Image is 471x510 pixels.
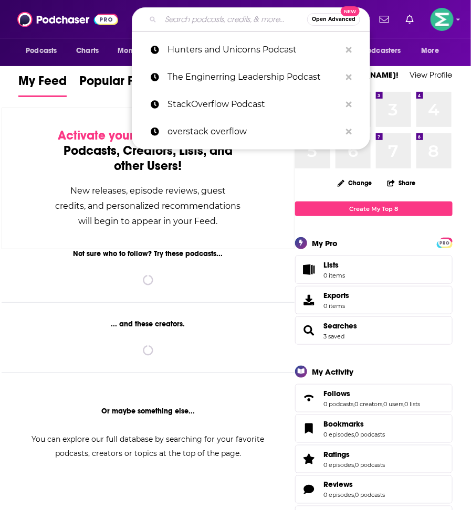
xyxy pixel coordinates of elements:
a: Ratings [299,452,320,466]
a: Reviews [299,482,320,497]
div: Or maybe something else... [2,407,295,416]
a: 0 podcasts [324,400,354,408]
p: StackOverflow Podcast [168,91,341,118]
a: Back to Top [16,14,57,23]
img: User Profile [431,8,454,31]
a: 0 podcasts [355,492,385,499]
a: The Enginerring Leadership Podcast [132,63,370,91]
a: overstack overflow [132,118,370,145]
a: Follows [299,391,320,406]
div: You can explore our full database by searching for your favorite podcasts, creators or topics at ... [19,432,277,461]
a: Searches [299,323,320,338]
a: Podchaser is the world’s best podcast database and search engine – powering discovery for listene... [4,23,153,60]
a: Lists [295,256,453,284]
span: Reviews [324,480,353,490]
a: 0 creators [355,400,383,408]
a: Hunters and Unicorns Podcast [132,36,370,63]
span: , [383,400,384,408]
img: Podchaser - Follow, Share and Rate Podcasts [17,9,118,29]
span: Lists [324,260,346,270]
span: Bookmarks [295,415,453,443]
a: 3 saved [324,333,345,340]
span: Open Advanced [312,17,355,22]
div: by following Podcasts, Creators, Lists, and other Users! [55,128,242,174]
span: , [354,461,355,469]
span: My Feed [18,73,67,95]
span: Reviews [295,475,453,504]
a: 0 episodes [324,492,354,499]
span: New [341,6,360,16]
span: More [422,44,439,58]
a: Bookmarks [324,419,385,429]
span: Exports [299,293,320,307]
span: Ratings [295,445,453,473]
span: , [404,400,405,408]
a: 0 episodes [324,461,354,469]
button: Show profile menu [431,8,454,31]
div: Not sure who to follow? Try these podcasts... [2,249,295,258]
button: Share [387,173,416,193]
a: Searches [324,321,358,331]
span: Ratings [324,450,350,459]
span: PRO [438,239,451,247]
a: Explore the world’s largest selection of podcasts by categories, demographics, ratings, reviews, ... [4,61,151,98]
span: Logged in as LKassela [431,8,454,31]
span: Searches [295,316,453,345]
span: Exports [324,291,350,300]
button: open menu [414,41,453,61]
span: , [354,492,355,499]
p: The Enginerring Leadership Podcast [168,63,341,91]
span: , [354,400,355,408]
a: Show notifications dropdown [375,10,393,28]
input: Search podcasts, credits, & more... [161,11,307,28]
div: ... and these creators. [2,320,295,328]
a: Create My Top 8 [295,201,453,216]
a: Reviews [324,480,385,490]
div: My Activity [312,367,354,377]
button: open menu [344,41,416,61]
a: StackOverflow Podcast [132,91,370,118]
div: My Pro [312,238,338,248]
div: Search podcasts, credits, & more... [132,7,370,31]
span: For Podcasters [351,44,401,58]
a: 0 lists [405,400,421,408]
a: 0 episodes [324,431,354,438]
span: Lists [324,260,339,270]
button: Open AdvancedNew [307,13,360,26]
div: New releases, episode reviews, guest credits, and personalized recommendations will begin to appe... [55,183,242,229]
p: Hunters and Unicorns Podcast [168,36,341,63]
button: Change [331,176,379,189]
span: Follows [295,384,453,412]
button: open menu [110,41,169,61]
span: Popular Feed [79,73,156,95]
a: Follows [324,389,421,398]
a: Exports [295,286,453,314]
span: Charts [76,44,99,58]
a: PRO [438,238,451,246]
a: View Profile [410,70,453,80]
span: Bookmarks [324,419,364,429]
a: Ratings [324,450,385,459]
a: Popular Feed [79,73,156,97]
span: 0 items [324,302,350,310]
span: 0 items [324,272,346,279]
a: Charts [69,41,105,61]
a: My Feed [18,73,67,97]
a: 0 users [384,400,404,408]
a: 0 podcasts [355,431,385,438]
span: Activate your Feed [58,127,165,143]
span: , [354,431,355,438]
a: Show notifications dropdown [402,10,418,28]
p: overstack overflow [168,118,341,145]
a: Bookmarks [299,421,320,436]
a: 0 podcasts [355,461,385,469]
span: Lists [299,262,320,277]
div: Outline [4,4,153,14]
span: Follows [324,389,351,398]
span: Podcasts [26,44,57,58]
button: open menu [18,41,70,61]
span: Monitoring [118,44,155,58]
